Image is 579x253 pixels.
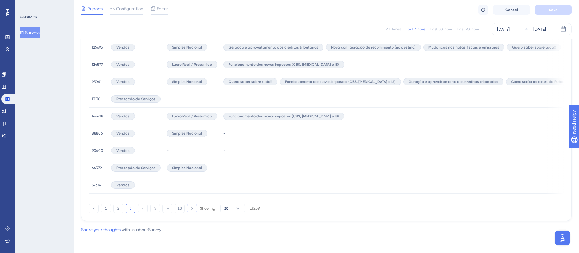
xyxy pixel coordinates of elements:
div: Last 90 Days [457,27,479,32]
span: Simples Nacional [172,79,202,84]
button: 1 [101,204,111,213]
span: 64579 [92,165,102,170]
div: Showing [200,206,215,211]
span: 125695 [92,45,103,50]
span: 146428 [92,114,103,119]
span: Funcionamento dos novos impostos (CBS, [MEDICAL_DATA] e IS) [285,79,396,84]
span: Reports [87,5,103,12]
span: Quero saber sobre tudo!! [229,79,272,84]
span: Mudanças nas notas fiscais e emissores [428,45,499,50]
span: 13130 [92,97,100,101]
span: 88806 [92,131,103,136]
span: 124577 [92,62,103,67]
span: Vendas [116,114,130,119]
span: Simples Nacional [172,45,202,50]
span: Need Help? [14,2,38,9]
span: Vendas [116,131,130,136]
div: FEEDBACK [20,15,37,20]
button: 13 [175,204,185,213]
span: - [167,183,169,188]
button: 2 [113,204,123,213]
span: Simples Nacional [172,165,202,170]
span: 37374 [92,183,101,188]
button: Save [535,5,572,15]
div: [DATE] [533,26,546,33]
span: Geração e aproveitamento dos créditos tributários [409,79,498,84]
span: 90400 [92,148,103,153]
span: - [223,183,225,188]
div: [DATE] [497,26,510,33]
span: Lucro Real / Presumido [172,62,212,67]
span: - [223,148,225,153]
span: Editor [157,5,168,12]
span: Prestação de Serviços [116,165,155,170]
span: - [223,97,225,101]
span: Lucro Real / Presumido [172,114,212,119]
span: Simples Nacional [172,131,202,136]
a: Share your thoughts [81,227,121,232]
div: of 259 [250,206,260,211]
button: 3 [126,204,135,213]
span: Prestação de Serviços [116,97,155,101]
span: Vendas [116,45,130,50]
span: - [167,97,169,101]
button: Cancel [493,5,530,15]
span: Geração e aproveitamento dos créditos tributários [229,45,318,50]
button: 5 [150,204,160,213]
span: - [223,131,225,136]
span: Cancel [505,7,518,12]
button: Surveys [20,27,40,38]
button: 4 [138,204,148,213]
div: All Times [386,27,401,32]
button: ⋯ [162,204,172,213]
span: 20 [224,206,229,211]
span: Vendas [116,62,130,67]
span: 93041 [92,79,101,84]
span: - [167,148,169,153]
div: Last 7 Days [406,27,425,32]
span: Funcionamento dos novos impostos (CBS, [MEDICAL_DATA] e IS) [229,62,339,67]
div: Last 30 Days [430,27,452,32]
span: Vendas [116,183,130,188]
span: Configuration [116,5,143,12]
button: 20 [220,204,245,213]
iframe: UserGuiding AI Assistant Launcher [553,229,572,247]
span: Vendas [116,79,130,84]
span: Funcionamento dos novos impostos (CBS, [MEDICAL_DATA] e IS) [229,114,339,119]
span: Nova configuração de recolhimento (no destino) [331,45,416,50]
span: Vendas [116,148,130,153]
div: with us about Survey . [81,226,162,233]
span: Quero saber sobre tudo!! [512,45,556,50]
span: Save [549,7,557,12]
span: - [223,165,225,170]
